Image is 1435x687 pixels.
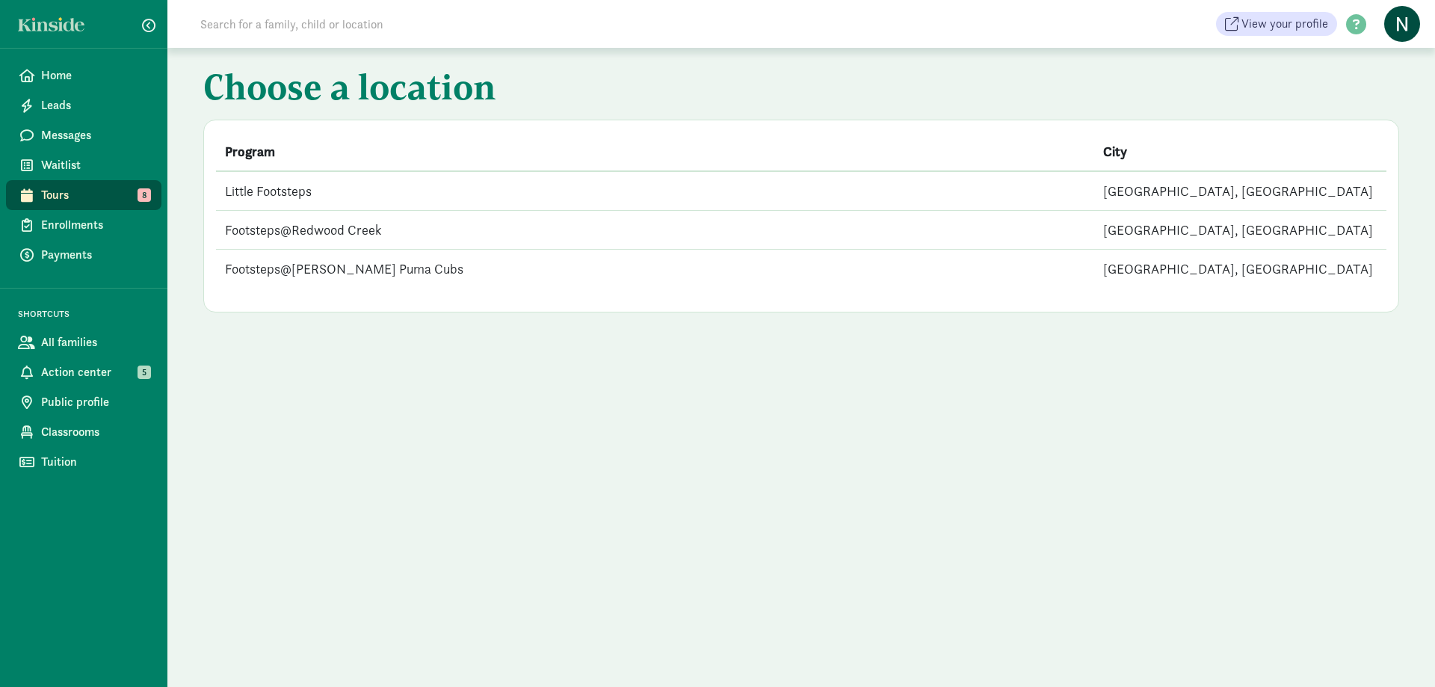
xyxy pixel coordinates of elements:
[191,9,611,39] input: Search for a family, child or location
[41,186,149,204] span: Tours
[41,423,149,441] span: Classrooms
[6,61,161,90] a: Home
[1216,12,1337,36] a: View your profile
[6,240,161,270] a: Payments
[6,387,161,417] a: Public profile
[6,447,161,477] a: Tuition
[41,393,149,411] span: Public profile
[216,250,1094,289] td: Footsteps@[PERSON_NAME] Puma Cubs
[41,96,149,114] span: Leads
[6,417,161,447] a: Classrooms
[6,180,161,210] a: Tours 8
[1094,132,1387,171] th: City
[6,120,161,150] a: Messages
[41,246,149,264] span: Payments
[216,171,1094,211] td: Little Footsteps
[41,453,149,471] span: Tuition
[138,188,151,202] span: 8
[1094,250,1387,289] td: [GEOGRAPHIC_DATA], [GEOGRAPHIC_DATA]
[203,66,1145,114] h1: Choose a location
[41,67,149,84] span: Home
[1241,15,1328,33] span: View your profile
[1094,211,1387,250] td: [GEOGRAPHIC_DATA], [GEOGRAPHIC_DATA]
[6,327,161,357] a: All families
[216,211,1094,250] td: Footsteps@Redwood Creek
[6,150,161,180] a: Waitlist
[41,156,149,174] span: Waitlist
[6,210,161,240] a: Enrollments
[41,363,149,381] span: Action center
[138,366,151,379] span: 5
[6,357,161,387] a: Action center 5
[41,126,149,144] span: Messages
[41,333,149,351] span: All families
[1094,171,1387,211] td: [GEOGRAPHIC_DATA], [GEOGRAPHIC_DATA]
[6,90,161,120] a: Leads
[216,132,1094,171] th: Program
[41,216,149,234] span: Enrollments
